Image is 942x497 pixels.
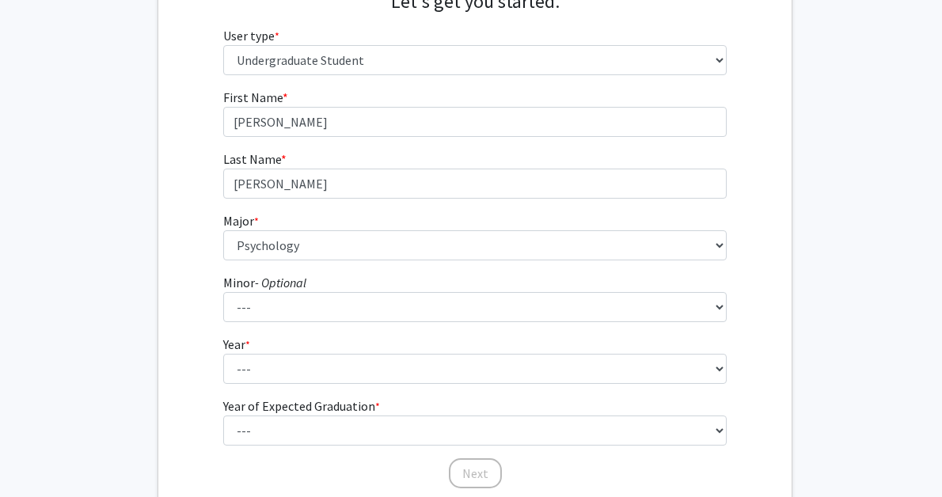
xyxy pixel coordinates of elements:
[223,335,250,354] label: Year
[223,26,279,45] label: User type
[255,275,306,290] i: - Optional
[223,273,306,292] label: Minor
[223,211,259,230] label: Major
[223,89,283,105] span: First Name
[223,151,281,167] span: Last Name
[223,396,380,415] label: Year of Expected Graduation
[449,458,502,488] button: Next
[12,426,67,485] iframe: Chat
